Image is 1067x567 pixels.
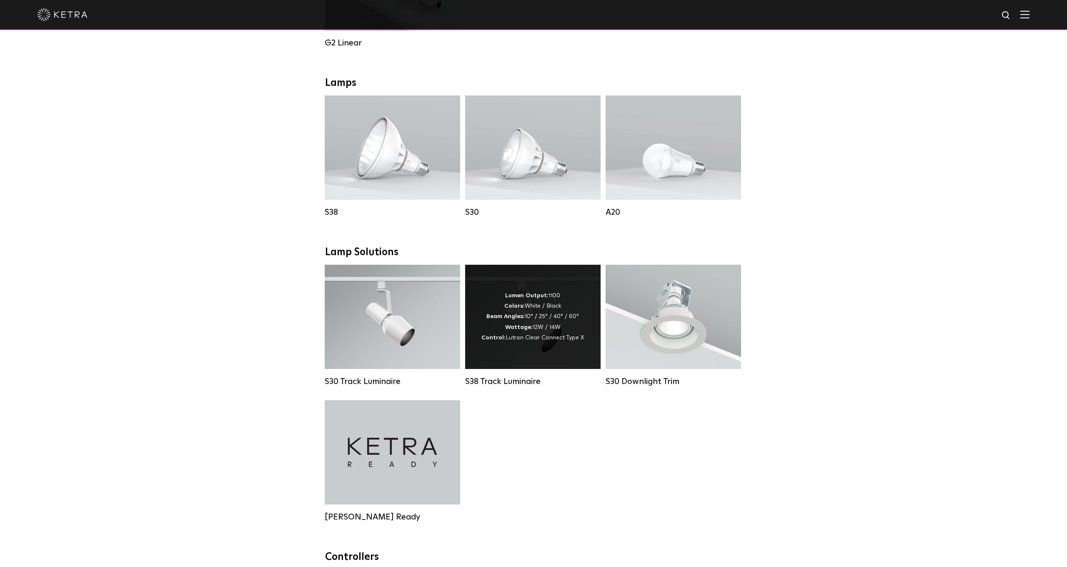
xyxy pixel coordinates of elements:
a: S38 Lumen Output:1100Colors:White / BlackBase Type:E26 Edison Base / GU24Beam Angles:10° / 25° / ... [325,95,460,218]
a: [PERSON_NAME] Ready [PERSON_NAME] Ready [325,400,460,523]
div: Lamp Solutions [325,246,742,258]
div: Lamps [325,77,742,89]
div: S38 Track Luminaire [465,376,601,386]
div: 1100 White / Black 10° / 25° / 40° / 60° 12W / 14W [481,291,584,343]
div: G2 Linear [325,38,460,48]
a: S38 Track Luminaire Lumen Output:1100Colors:White / BlackBeam Angles:10° / 25° / 40° / 60°Wattage... [465,265,601,388]
div: S38 [325,207,460,217]
strong: Wattage: [505,324,533,330]
div: [PERSON_NAME] Ready [325,512,460,522]
a: S30 Downlight Trim S30 Downlight Trim [606,265,741,388]
a: S30 Lumen Output:1100Colors:White / BlackBase Type:E26 Edison Base / GU24Beam Angles:15° / 25° / ... [465,95,601,218]
strong: Colors: [504,303,525,309]
div: A20 [606,207,741,217]
img: Hamburger%20Nav.svg [1020,10,1029,18]
img: ketra-logo-2019-white [38,8,88,21]
div: S30 Track Luminaire [325,376,460,386]
img: search icon [1001,10,1012,21]
div: Controllers [325,551,742,563]
span: Lutron Clear Connect Type X [506,335,584,341]
strong: Beam Angles: [486,314,525,319]
strong: Lumen Output: [505,293,549,299]
a: S30 Track Luminaire Lumen Output:1100Colors:White / BlackBeam Angles:15° / 25° / 40° / 60° / 90°W... [325,265,460,388]
a: A20 Lumen Output:600 / 800Colors:White / BlackBase Type:E26 Edison Base / GU24Beam Angles:Omni-Di... [606,95,741,218]
div: S30 Downlight Trim [606,376,741,386]
strong: Control: [481,335,506,341]
div: S30 [465,207,601,217]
